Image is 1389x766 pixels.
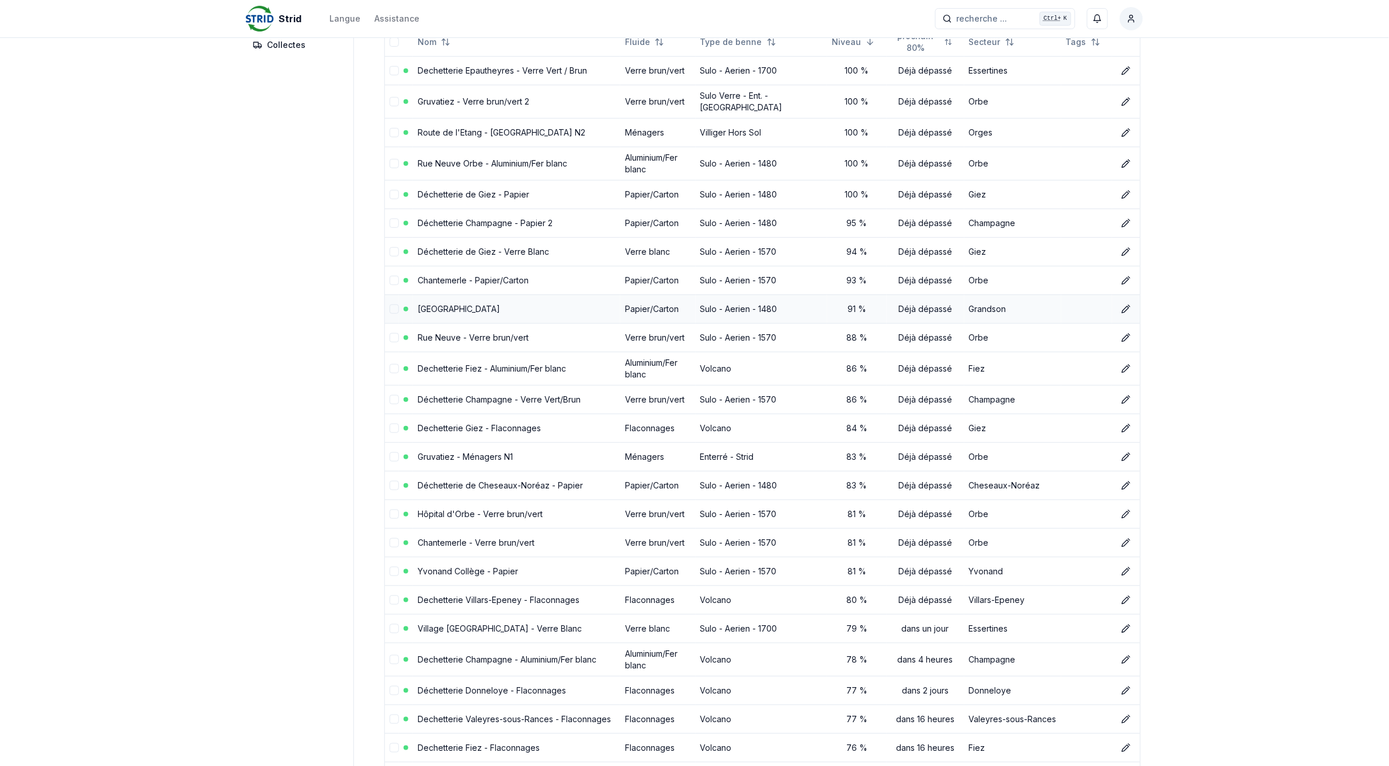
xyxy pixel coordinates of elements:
[620,180,695,209] td: Papier/Carton
[832,713,882,725] div: 77 %
[696,557,828,585] td: Sulo - Aerien - 1570
[620,676,695,705] td: Flaconnages
[935,8,1075,29] button: recherche ...Ctrl+K
[418,247,549,257] a: Déchetterie de Giez - Verre Blanc
[832,332,882,344] div: 88 %
[418,332,529,342] a: Rue Neuve - Verre brun/vert
[832,537,882,549] div: 81 %
[620,614,695,643] td: Verre blanc
[696,385,828,414] td: Sulo - Aerien - 1570
[964,237,1061,266] td: Giez
[418,363,566,373] a: Dechetterie Fiez - Aluminium/Fer blanc
[832,451,882,463] div: 83 %
[964,442,1061,471] td: Orbe
[832,65,882,77] div: 100 %
[696,705,828,733] td: Volcano
[832,275,882,286] div: 93 %
[964,209,1061,237] td: Champagne
[620,733,695,762] td: Flaconnages
[418,714,611,724] a: Dechetterie Valeyres-sous-Rances - Flaconnages
[418,685,566,695] a: Déchetterie Donneloye - Flaconnages
[390,159,399,168] button: select-row
[696,471,828,500] td: Sulo - Aerien - 1480
[390,538,399,547] button: select-row
[891,158,960,169] div: Déjà dépassé
[696,323,828,352] td: Sulo - Aerien - 1570
[832,127,882,138] div: 100 %
[267,39,305,51] span: Collectes
[620,643,695,676] td: Aluminium/Fer blanc
[964,352,1061,385] td: Fiez
[832,422,882,434] div: 84 %
[418,127,585,137] a: Route de l'Etang - [GEOGRAPHIC_DATA] N2
[418,158,567,168] a: Rue Neuve Orbe - Aluminium/Fer blanc
[329,13,360,25] div: Langue
[832,217,882,229] div: 95 %
[964,266,1061,294] td: Orbe
[620,294,695,323] td: Papier/Carton
[696,585,828,614] td: Volcano
[891,742,960,754] div: dans 16 heures
[696,237,828,266] td: Sulo - Aerien - 1570
[620,442,695,471] td: Ménagers
[418,96,529,106] a: Gruvatiez - Verre brun/vert 2
[620,352,695,385] td: Aluminium/Fer blanc
[246,12,306,26] a: Strid
[696,643,828,676] td: Volcano
[411,33,457,51] button: Not sorted. Click to sort ascending.
[957,13,1008,25] span: recherche ...
[418,423,541,433] a: Dechetterie Giez - Flaconnages
[390,624,399,633] button: select-row
[418,623,582,633] a: Village [GEOGRAPHIC_DATA] - Verre Blanc
[418,566,518,576] a: Yvonand Collège - Papier
[964,385,1061,414] td: Champagne
[620,385,695,414] td: Verre brun/vert
[390,219,399,228] button: select-row
[390,97,399,106] button: select-row
[832,480,882,491] div: 83 %
[964,56,1061,85] td: Essertines
[891,246,960,258] div: Déjà dépassé
[891,217,960,229] div: Déjà dépassé
[891,127,960,138] div: Déjà dépassé
[891,508,960,520] div: Déjà dépassé
[832,303,882,315] div: 91 %
[696,733,828,762] td: Volcano
[891,566,960,577] div: Déjà dépassé
[390,595,399,605] button: select-row
[620,147,695,180] td: Aluminium/Fer blanc
[693,33,783,51] button: Not sorted. Click to sort ascending.
[964,323,1061,352] td: Orbe
[696,676,828,705] td: Volcano
[620,209,695,237] td: Papier/Carton
[418,189,529,199] a: Déchetterie de Giez - Papier
[696,528,828,557] td: Sulo - Aerien - 1570
[418,654,596,664] a: Dechetterie Champagne - Aluminium/Fer blanc
[390,364,399,373] button: select-row
[418,275,529,285] a: Chantemerle - Papier/Carton
[891,363,960,375] div: Déjà dépassé
[832,654,882,666] div: 78 %
[964,414,1061,442] td: Giez
[891,537,960,549] div: Déjà dépassé
[891,480,960,491] div: Déjà dépassé
[891,594,960,606] div: Déjà dépassé
[832,594,882,606] div: 80 %
[891,394,960,405] div: Déjà dépassé
[620,471,695,500] td: Papier/Carton
[620,323,695,352] td: Verre brun/vert
[891,451,960,463] div: Déjà dépassé
[696,85,828,118] td: Sulo Verre - Ent. - [GEOGRAPHIC_DATA]
[891,685,960,696] div: dans 2 jours
[620,56,695,85] td: Verre brun/vert
[832,508,882,520] div: 81 %
[390,304,399,314] button: select-row
[620,85,695,118] td: Verre brun/vert
[374,12,419,26] a: Assistance
[884,33,960,51] button: Not sorted. Click to sort ascending.
[390,247,399,257] button: select-row
[964,118,1061,147] td: Orges
[696,180,828,209] td: Sulo - Aerien - 1480
[964,147,1061,180] td: Orbe
[279,12,301,26] span: Strid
